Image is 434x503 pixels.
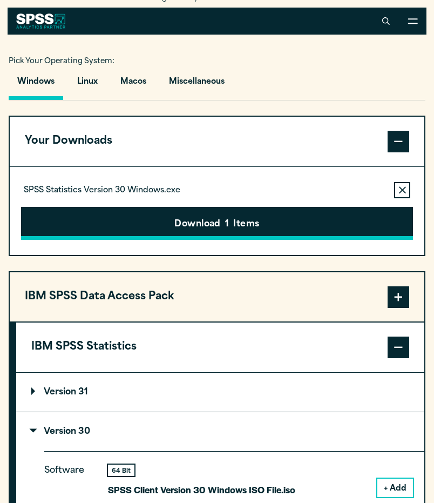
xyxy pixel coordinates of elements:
[9,58,114,65] span: Pick Your Operating System:
[377,479,413,497] button: + Add
[16,412,424,451] summary: Version 30
[160,69,233,100] button: Miscellaneous
[112,69,155,100] button: Macos
[24,185,180,196] p: SPSS Statistics Version 30 Windows.exe
[10,117,424,166] button: Your Downloads
[16,323,424,372] button: IBM SPSS Statistics
[108,465,134,476] div: 64 Bit
[108,482,295,498] p: SPSS Client Version 30 Windows ISO File.iso
[31,388,88,397] p: Version 31
[9,69,63,100] button: Windows
[10,272,424,321] button: IBM SPSS Data Access Pack
[10,166,424,256] div: Your Downloads
[225,218,229,232] span: 1
[69,69,106,100] button: Linux
[21,207,413,240] button: Download1Items
[31,427,90,436] p: Version 30
[16,373,424,412] summary: Version 31
[16,14,65,29] img: SPSS White Logo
